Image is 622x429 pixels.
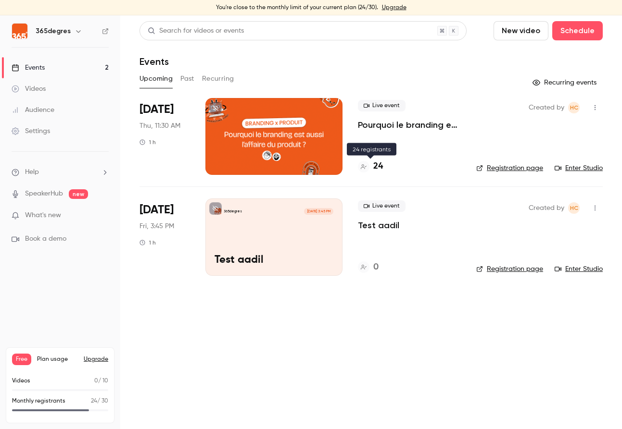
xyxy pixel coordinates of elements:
span: Hélène CHOMIENNE [568,102,580,113]
a: SpeakerHub [25,189,63,199]
button: Recurring events [528,75,603,90]
img: 365degres [12,24,27,39]
span: 0 [94,378,98,384]
h6: 365degres [36,26,71,36]
a: Registration page [476,163,543,173]
div: 1 h [140,239,156,246]
div: Videos [12,84,46,94]
a: Registration page [476,264,543,274]
div: Events [12,63,45,73]
button: Upcoming [140,71,173,86]
button: Recurring [202,71,234,86]
a: Test aadil365degres[DATE] 3:45 PMTest aadil [205,198,343,275]
span: Created by [529,102,564,113]
p: / 30 [91,397,108,405]
button: Upgrade [84,355,108,363]
span: [DATE] [140,102,174,117]
span: 24 [91,398,97,404]
span: Plan usage [37,355,78,363]
p: Test aadil [215,254,333,267]
a: 0 [358,261,379,274]
span: Created by [529,202,564,214]
h4: 0 [373,261,379,274]
a: Pourquoi le branding est aussi l'affaire du produit ? [358,119,461,131]
a: Upgrade [382,4,406,12]
h1: Events [140,56,169,67]
a: Enter Studio [555,163,603,173]
p: / 10 [94,377,108,385]
iframe: Noticeable Trigger [97,211,109,220]
span: Help [25,167,39,177]
div: Audience [12,105,54,115]
span: Hélène CHOMIENNE [568,202,580,214]
span: Thu, 11:30 AM [140,121,180,131]
span: Fri, 3:45 PM [140,221,174,231]
span: Book a demo [25,234,66,244]
button: New video [494,21,548,40]
span: Free [12,354,31,365]
span: HC [570,202,578,214]
a: Enter Studio [555,264,603,274]
div: 1 h [140,138,156,146]
span: [DATE] 3:45 PM [304,208,333,215]
span: HC [570,102,578,113]
span: [DATE] [140,202,174,218]
span: What's new [25,210,61,221]
p: Monthly registrants [12,397,65,405]
p: 365degres [224,209,242,214]
div: Settings [12,126,50,136]
div: Dec 5 Fri, 3:45 PM (Europe/Paris) [140,198,190,275]
span: new [69,189,88,199]
div: Search for videos or events [148,26,244,36]
span: Live event [358,100,406,111]
a: 24 [358,160,383,173]
button: Schedule [552,21,603,40]
li: help-dropdown-opener [12,167,109,177]
span: Live event [358,200,406,212]
button: Past [180,71,194,86]
div: Oct 2 Thu, 11:30 AM (Europe/Paris) [140,98,190,175]
a: Test aadil [358,220,399,231]
h4: 24 [373,160,383,173]
p: Videos [12,377,30,385]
